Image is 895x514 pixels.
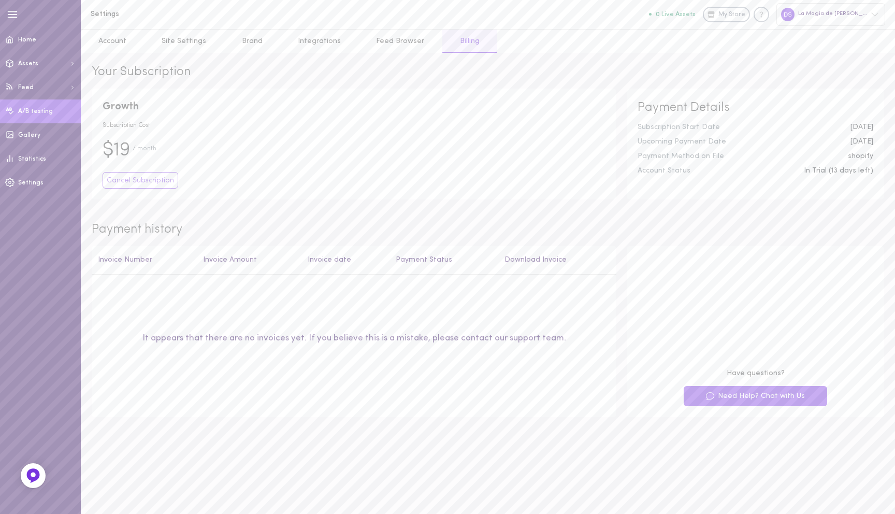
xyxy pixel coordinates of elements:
[92,221,884,239] span: Payment history
[133,144,156,164] span: / month
[840,153,881,160] div: shopify
[649,11,696,18] button: 0 Live Assets
[630,138,843,146] div: Upcoming Payment Date
[630,167,796,175] div: Account Status
[103,121,605,130] span: Subscription Cost
[18,108,53,115] span: A/B testing
[92,64,884,81] span: Your Subscription
[638,99,873,117] span: Payment Details
[776,3,885,25] div: La Magia de [PERSON_NAME]
[18,37,36,43] span: Home
[302,246,390,275] th: Invoice date
[630,124,843,131] div: Subscription Start Date
[796,167,881,175] div: In Trial (13 days left)
[390,246,499,275] th: Payment Status
[442,30,497,53] a: Billing
[703,7,750,22] a: My Store
[103,137,131,164] span: $19
[142,334,566,343] div: It appears that there are no invoices yet. If you believe this is a mistake, please contact our s...
[358,30,442,53] a: Feed Browser
[91,10,262,18] h1: Settings
[103,99,605,114] span: Growth
[718,10,745,20] span: My Store
[224,30,280,53] a: Brand
[280,30,358,53] a: Integrations
[18,61,38,67] span: Assets
[18,84,34,91] span: Feed
[649,11,703,18] a: 0 Live Assets
[843,138,881,146] div: [DATE]
[499,246,617,275] th: Download Invoice
[92,246,197,275] th: Invoice Number
[103,172,178,189] button: Cancel Subscription
[18,156,46,162] span: Statistics
[18,180,44,186] span: Settings
[25,468,41,483] img: Feedback Button
[144,30,224,53] a: Site Settings
[81,30,144,53] a: Account
[18,132,40,138] span: Gallery
[843,124,881,131] div: [DATE]
[754,7,769,22] div: Knowledge center
[630,153,840,160] div: Payment Method on File
[197,246,302,275] th: Invoice Amount
[638,368,873,379] span: Have questions?
[684,386,827,406] button: Need Help? Chat with Us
